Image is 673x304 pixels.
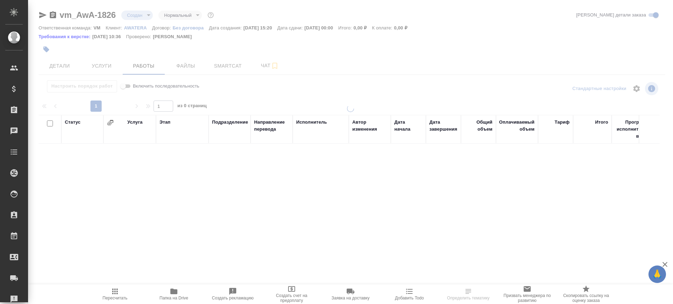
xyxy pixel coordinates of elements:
[352,119,387,133] div: Автор изменения
[648,265,666,283] button: 🙏
[464,119,492,133] div: Общий объем
[159,119,170,126] div: Этап
[499,119,535,133] div: Оплачиваемый объем
[394,119,422,133] div: Дата начала
[254,119,289,133] div: Направление перевода
[651,267,663,282] span: 🙏
[107,119,114,126] button: Сгруппировать
[127,119,142,126] div: Услуга
[65,119,81,126] div: Статус
[439,284,498,304] button: Чтобы определение сработало, загрузи исходные файлы на странице "файлы" и привяжи проект в SmartCat
[615,119,647,140] div: Прогресс исполнителя в SC
[555,119,570,126] div: Тариф
[212,119,248,126] div: Подразделение
[296,119,327,126] div: Исполнитель
[429,119,457,133] div: Дата завершения
[595,119,608,126] div: Итого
